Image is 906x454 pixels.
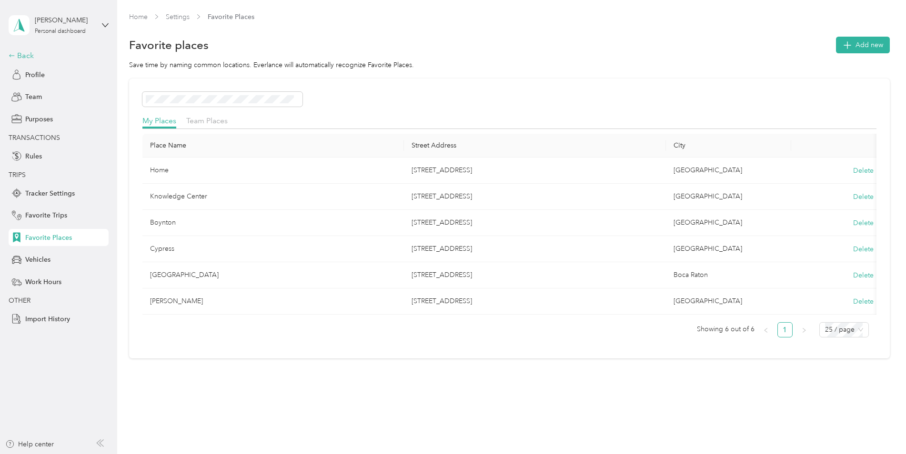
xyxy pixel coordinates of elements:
[35,15,94,25] div: [PERSON_NAME]
[142,288,404,315] td: Gerstenberg
[853,296,874,306] button: Delete
[666,262,792,288] td: Boca Raton
[404,184,665,210] td: 400 Northpoint Pkwy
[35,29,86,34] div: Personal dashboard
[777,322,793,337] li: 1
[186,116,228,125] span: Team Places
[801,327,807,333] span: right
[666,158,792,184] td: Deerfield Beach
[697,322,755,336] span: Showing 6 out of 6
[9,134,60,142] span: TRANSACTIONS
[853,166,874,176] button: Delete
[404,288,665,315] td: 5300 East Ave
[142,262,404,288] td: Boca Care Center
[129,60,890,70] div: Save time by naming common locations. Everlance will automatically recognize Favorite Places.
[758,322,774,337] button: left
[666,184,792,210] td: West Palm Beach
[25,277,61,287] span: Work Hours
[758,322,774,337] li: Previous Page
[25,70,45,80] span: Profile
[404,262,665,288] td: 1531 W Palmetto Park Rd
[404,236,665,262] td: 550 NW 62nd St
[142,116,176,125] span: My Places
[25,92,42,102] span: Team
[763,327,769,333] span: left
[25,314,70,324] span: Import History
[778,323,792,337] a: 1
[25,210,67,220] span: Favorite Trips
[666,236,792,262] td: Fort Lauderdale
[404,134,665,158] th: Street Address
[825,323,863,337] span: 25 / page
[9,171,26,179] span: TRIPS
[142,236,404,262] td: Cypress
[129,40,209,50] h1: Favorite places
[25,255,50,265] span: Vehicles
[796,322,812,337] li: Next Page
[129,13,148,21] a: Home
[142,210,404,236] td: Boynton
[666,134,792,158] th: City
[25,188,75,198] span: Tracker Settings
[404,210,665,236] td: 1903 S Congress Ave
[853,244,874,254] button: Delete
[836,37,890,53] button: Add new
[25,233,72,243] span: Favorite Places
[853,401,906,454] iframe: Everlance-gr Chat Button Frame
[208,12,254,22] span: Favorite Places
[142,184,404,210] td: Knowledge Center
[5,439,54,449] button: Help center
[166,13,190,21] a: Settings
[853,218,874,228] button: Delete
[856,40,883,50] span: Add new
[25,114,53,124] span: Purposes
[142,158,404,184] td: Home
[853,270,874,280] button: Delete
[25,151,42,161] span: Rules
[819,322,869,337] div: Page Size
[853,192,874,202] button: Delete
[404,158,665,184] td: 1272 Southeast 2nd Avenue
[9,50,104,61] div: Back
[666,210,792,236] td: Boynton Beach
[9,296,30,305] span: OTHER
[666,288,792,315] td: West Palm Beach
[796,322,812,337] button: right
[142,134,404,158] th: Place Name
